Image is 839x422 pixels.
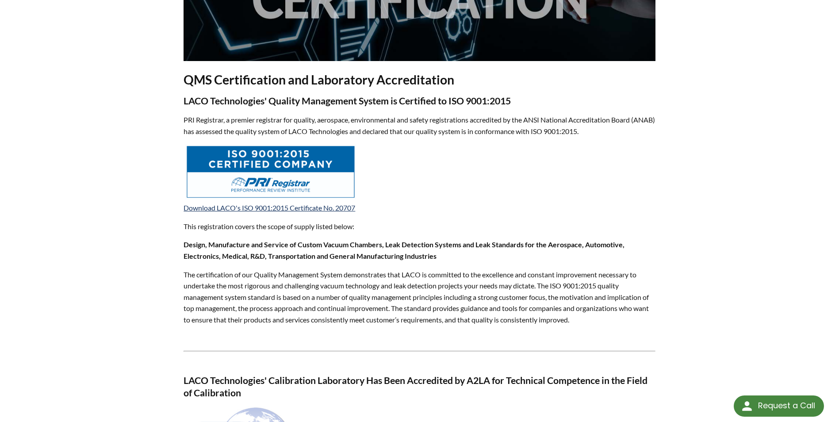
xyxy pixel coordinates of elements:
h3: LACO Technologies' Quality Management System is Certified to ISO 9001:2015 [184,95,655,107]
div: Request a Call [734,395,824,417]
img: round button [740,399,754,413]
p: PRI Registrar, a premier registrar for quality, aerospace, environmental and safety registrations... [184,114,655,137]
h2: QMS Certification and Laboratory Accreditation [184,72,655,88]
div: Request a Call [758,395,815,416]
a: Download LACO's ISO 9001:2015 Certificate No. 20707 [184,203,355,212]
p: The certification of our Quality Management System demonstrates that LACO is committed to the exc... [184,269,655,326]
img: PRI_Programs_Registrar_Certified_ISO9001_4c.jpg [185,144,356,199]
h3: LACO Technologies' Calibration Laboratory Has Been Accredited by A2LA for Technical Competence in... [184,375,655,399]
p: This registration covers the scope of supply listed below: [184,221,655,232]
strong: Design, Manufacture and Service of Custom Vacuum Chambers, Leak Detection Systems and Leak Standa... [184,240,624,260]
